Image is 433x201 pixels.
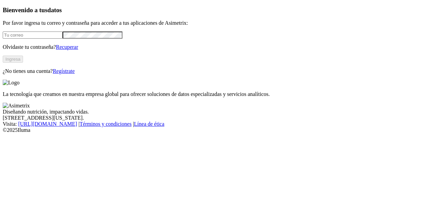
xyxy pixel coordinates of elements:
a: Línea de ética [134,121,164,127]
input: Tu correo [3,32,63,39]
h3: Bienvenido a tus [3,6,430,14]
p: ¿No tienes una cuenta? [3,68,430,74]
p: La tecnología que creamos en nuestra empresa global para ofrecer soluciones de datos especializad... [3,91,430,97]
div: Diseñando nutrición, impactando vidas. [3,109,430,115]
div: [STREET_ADDRESS][US_STATE]. [3,115,430,121]
a: [URL][DOMAIN_NAME] [18,121,77,127]
div: © 2025 Iluma [3,127,430,133]
a: Términos y condiciones [79,121,132,127]
span: datos [47,6,62,14]
img: Asimetrix [3,103,30,109]
div: Visita : | | [3,121,430,127]
a: Regístrate [53,68,75,74]
p: Por favor ingresa tu correo y contraseña para acceder a tus aplicaciones de Asimetrix: [3,20,430,26]
p: Olvidaste tu contraseña? [3,44,430,50]
a: Recuperar [56,44,78,50]
img: Logo [3,80,20,86]
button: Ingresa [3,56,23,63]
